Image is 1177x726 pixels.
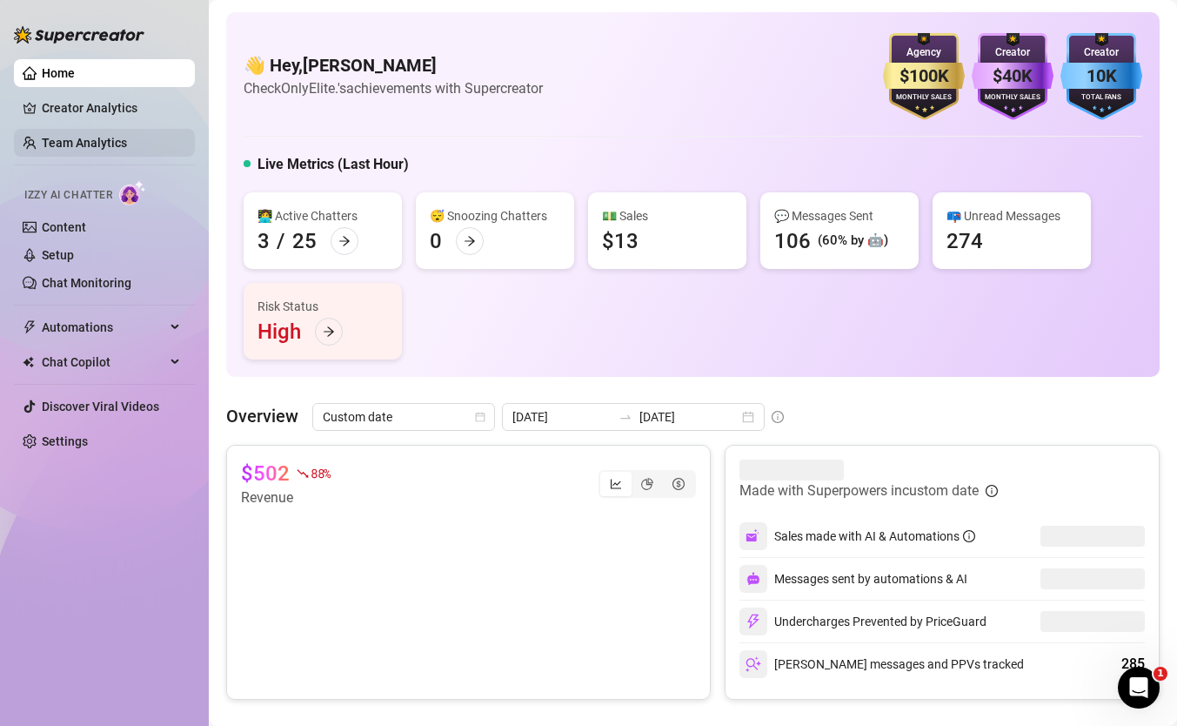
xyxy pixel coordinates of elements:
h5: Live Metrics (Last Hour) [257,154,409,175]
div: 📪 Unread Messages [946,206,1077,225]
div: 25 [292,227,317,255]
div: Total Fans [1060,92,1142,104]
div: Monthly Sales [883,92,965,104]
article: Overview [226,403,298,429]
span: info-circle [963,530,975,542]
div: (60% by 🤖) [818,231,888,252]
div: 0 [430,227,442,255]
div: 👩‍💻 Active Chatters [257,206,388,225]
div: Agency [883,44,965,61]
div: Undercharges Prevented by PriceGuard [739,608,986,635]
div: $40K [972,63,1053,90]
a: Setup [42,248,74,262]
img: svg%3e [746,528,761,544]
span: calendar [475,412,485,422]
div: 274 [946,227,983,255]
article: Check OnlyElite.'s achievements with Supercreator [244,77,543,99]
div: Messages sent by automations & AI [739,565,967,593]
div: Creator [1060,44,1142,61]
img: purple-badge-B9DA21FR.svg [972,33,1053,120]
span: Automations [42,313,165,341]
img: svg%3e [746,656,761,672]
span: arrow-right [323,326,335,338]
div: [PERSON_NAME] messages and PPVs tracked [739,650,1024,678]
img: AI Chatter [119,180,146,205]
span: to [619,410,632,424]
img: svg%3e [746,572,760,586]
a: Chat Monitoring [42,276,131,290]
a: Home [42,66,75,80]
div: 10K [1060,63,1142,90]
div: Sales made with AI & Automations [774,527,975,546]
div: Creator [972,44,1053,61]
img: logo-BBDzfeDw.svg [14,26,144,44]
div: $100K [883,63,965,90]
span: fall [297,467,309,480]
div: 106 [774,227,811,255]
div: Monthly Sales [972,92,1053,104]
div: 3 [257,227,270,255]
input: End date [639,407,739,427]
div: segmented control [599,470,696,498]
span: info-circle [986,485,998,497]
span: 1 [1154,667,1167,681]
span: pie-chart [641,478,653,490]
span: Custom date [323,404,485,430]
span: arrow-right [338,235,351,247]
div: Risk Status [257,297,388,316]
div: 💬 Messages Sent [774,206,905,225]
img: gold-badge-CigiZidd.svg [883,33,965,120]
span: line-chart [610,478,622,490]
a: Settings [42,434,88,448]
span: swap-right [619,410,632,424]
article: $502 [241,460,290,487]
article: Revenue [241,487,331,508]
a: Content [42,220,86,234]
a: Team Analytics [42,136,127,150]
img: Chat Copilot [23,356,34,368]
img: svg%3e [746,614,761,629]
article: Made with Superpowers in custom date [739,481,979,501]
span: arrow-right [464,235,476,247]
h4: 👋 Hey, [PERSON_NAME] [244,53,543,77]
div: 😴 Snoozing Chatters [430,206,560,225]
span: 88 % [311,465,331,481]
a: Discover Viral Videos [42,400,159,413]
a: Creator Analytics [42,94,181,122]
img: blue-badge-DgoSNQY1.svg [1060,33,1142,120]
div: 💵 Sales [602,206,732,225]
span: info-circle [772,411,784,423]
div: 285 [1121,654,1145,675]
span: thunderbolt [23,320,37,334]
span: Chat Copilot [42,348,165,376]
span: Izzy AI Chatter [24,187,112,204]
input: Start date [512,407,612,427]
iframe: Intercom live chat [1118,667,1160,709]
div: $13 [602,227,639,255]
span: dollar-circle [672,478,685,490]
